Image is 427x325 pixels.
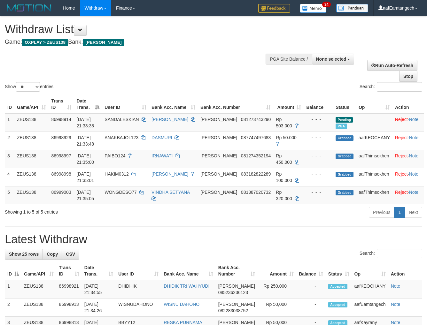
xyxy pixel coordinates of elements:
[241,171,271,177] span: Copy 083182822289 to clipboard
[391,283,400,289] a: Note
[392,150,424,168] td: ·
[405,207,422,218] a: Next
[218,283,255,289] span: [PERSON_NAME]
[5,280,21,299] td: 1
[116,299,161,317] td: WISNUDAHONO
[356,132,392,150] td: aafKEOCHANY
[392,95,424,113] th: Action
[21,299,56,317] td: ZEUS138
[5,113,14,132] td: 1
[356,186,392,204] td: aafThimsokhen
[14,186,49,204] td: ZEUS138
[22,39,68,46] span: OXPLAY > ZEUS138
[352,280,388,299] td: aafKEOCHANY
[5,299,21,317] td: 2
[377,82,422,92] input: Search:
[356,168,392,186] td: aafThimsokhen
[306,153,330,159] div: - - -
[322,2,331,7] span: 34
[151,135,172,140] a: DASMURI
[16,82,40,92] select: Showentries
[394,207,405,218] a: 1
[77,171,94,183] span: [DATE] 21:35:01
[304,95,333,113] th: Balance
[5,23,278,36] h1: Withdraw List
[5,262,21,280] th: ID: activate to sort column descending
[66,252,75,257] span: CSV
[151,190,190,195] a: VINDHA SETYANA
[409,190,419,195] a: Note
[77,153,94,165] span: [DATE] 21:35:00
[391,302,400,307] a: Note
[395,190,408,195] a: Reject
[336,117,353,123] span: Pending
[395,153,408,158] a: Reject
[164,283,209,289] a: DHIDIK TRI WAHYUDI
[200,190,237,195] span: [PERSON_NAME]
[306,134,330,141] div: - - -
[409,153,419,158] a: Note
[258,4,290,13] img: Feedback.jpg
[14,150,49,168] td: ZEUS138
[336,172,353,177] span: Grabbed
[276,190,292,201] span: Rp 320.000
[105,190,136,195] span: WONGDESO77
[77,135,94,147] span: [DATE] 21:33:48
[392,132,424,150] td: ·
[51,135,71,140] span: 86998929
[392,113,424,132] td: ·
[388,262,422,280] th: Action
[352,299,388,317] td: aafEamtangech
[306,189,330,195] div: - - -
[14,95,49,113] th: Game/API: activate to sort column ascending
[62,249,79,260] a: CSV
[395,135,408,140] a: Reject
[336,4,368,12] img: panduan.png
[392,186,424,204] td: ·
[218,308,248,313] span: Copy 082283038752 to clipboard
[276,153,292,165] span: Rp 450.000
[241,117,271,122] span: Copy 081273743290 to clipboard
[399,71,417,82] a: Stop
[395,117,408,122] a: Reject
[200,153,237,158] span: [PERSON_NAME]
[296,262,326,280] th: Balance: activate to sort column ascending
[102,95,149,113] th: User ID: activate to sort column ascending
[241,153,271,158] span: Copy 081274352194 to clipboard
[105,117,139,122] span: SANDALESKIAN
[200,117,237,122] span: [PERSON_NAME]
[56,280,82,299] td: 86998921
[258,262,296,280] th: Amount: activate to sort column ascending
[161,262,215,280] th: Bank Acc. Name: activate to sort column ascending
[266,54,312,64] div: PGA Site Balance /
[336,190,353,195] span: Grabbed
[14,168,49,186] td: ZEUS138
[5,95,14,113] th: ID
[105,153,125,158] span: PAIBO124
[391,320,400,325] a: Note
[336,124,347,129] span: Marked by aafkaynarin
[336,154,353,159] span: Grabbed
[14,113,49,132] td: ZEUS138
[56,262,82,280] th: Trans ID: activate to sort column ascending
[258,299,296,317] td: Rp 50,000
[336,135,353,141] span: Grabbed
[200,135,237,140] span: [PERSON_NAME]
[218,320,255,325] span: [PERSON_NAME]
[5,249,43,260] a: Show 25 rows
[14,132,49,150] td: ZEUS138
[56,299,82,317] td: 86998913
[5,132,14,150] td: 2
[241,190,271,195] span: Copy 081387020732 to clipboard
[5,168,14,186] td: 4
[5,233,422,246] h1: Latest Withdraw
[9,252,39,257] span: Show 25 rows
[356,95,392,113] th: Op: activate to sort column ascending
[352,262,388,280] th: Op: activate to sort column ascending
[200,171,237,177] span: [PERSON_NAME]
[116,262,161,280] th: User ID: activate to sort column ascending
[149,95,198,113] th: Bank Acc. Name: activate to sort column ascending
[51,190,71,195] span: 86999003
[82,262,116,280] th: Date Trans.: activate to sort column ascending
[276,117,292,128] span: Rp 503.000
